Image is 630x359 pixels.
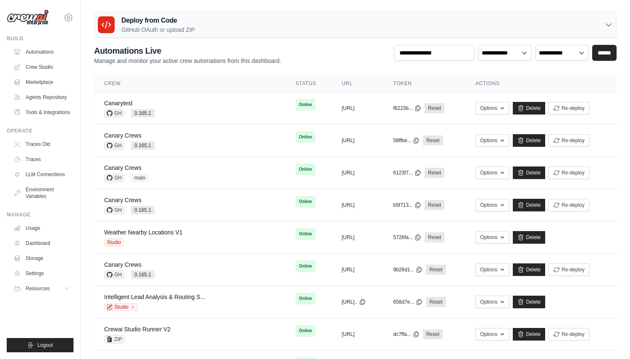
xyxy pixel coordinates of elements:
th: Status [286,75,332,92]
div: Build [7,35,73,42]
a: Weather Nearby Locations V1 [104,229,183,236]
span: GH [104,206,124,214]
a: Reset [426,265,446,275]
a: Reset [425,200,444,210]
button: 658d7e... [393,299,423,305]
span: Online [296,99,315,111]
th: Crew [94,75,286,92]
a: Reset [423,135,443,146]
span: GH [104,174,124,182]
button: Logout [7,338,73,352]
span: Studio [104,238,123,247]
a: Delete [513,102,545,114]
a: Delete [513,296,545,308]
span: Online [296,131,315,143]
span: 0.165.1 [131,141,155,150]
span: GH [104,271,124,279]
a: Marketplace [10,75,73,89]
button: Options [475,134,509,147]
button: Re-deploy [549,102,589,114]
div: Operate [7,127,73,134]
a: Automations [10,45,73,59]
button: Re-deploy [549,328,589,341]
span: Online [296,325,315,337]
button: Re-deploy [549,166,589,179]
span: Online [296,196,315,208]
a: Crewai Studio Runner V2 [104,326,171,333]
th: Token [383,75,465,92]
span: Resources [26,285,50,292]
button: Re-deploy [549,199,589,211]
button: Options [475,199,509,211]
span: main [131,174,149,182]
button: Options [475,296,509,308]
a: Canarytest [104,100,133,107]
a: Delete [513,134,545,147]
button: 6123f7... [393,169,421,176]
a: Environment Variables [10,183,73,203]
a: Dashboard [10,237,73,250]
a: LLM Connections [10,168,73,181]
span: GH [104,141,124,150]
button: 58ffbe... [393,137,420,144]
button: Options [475,231,509,244]
button: b5f713... [393,202,421,208]
span: Logout [37,342,53,349]
a: Reset [425,168,444,178]
a: Settings [10,267,73,280]
a: Delete [513,263,545,276]
button: f6223b... [393,105,421,112]
a: Traces Old [10,138,73,151]
button: Options [475,102,509,114]
a: Canary Crews [104,261,142,268]
a: Canary Crews [104,197,142,203]
a: Storage [10,252,73,265]
button: Options [475,166,509,179]
button: 5726fa... [393,234,421,241]
div: Manage [7,211,73,218]
a: Agents Repository [10,91,73,104]
a: Canary Crews [104,132,142,139]
a: Delete [513,166,545,179]
span: Online [296,228,315,240]
a: Reset [425,103,444,113]
span: ZIP [104,335,125,343]
span: GH [104,109,124,117]
span: 0.165.1 [131,271,155,279]
th: URL [331,75,383,92]
button: Options [475,328,509,341]
button: 9b26d1... [393,266,423,273]
button: dc7ffa... [393,331,419,338]
span: 0.165.1 [131,206,155,214]
h2: Automations Live [94,45,281,57]
a: Intelligent Lead Analysis & Routing S... [104,294,205,300]
a: Reset [423,329,443,339]
p: GitHub OAuth or upload ZIP [121,26,195,34]
span: Online [296,260,315,272]
a: Traces [10,153,73,166]
a: Delete [513,231,545,244]
button: Options [475,263,509,276]
a: Studio [104,303,138,311]
h3: Deploy from Code [121,16,195,26]
a: Reset [425,232,444,242]
a: Crew Studio [10,60,73,74]
button: Re-deploy [549,134,589,147]
button: Re-deploy [549,263,589,276]
span: 0.165.1 [131,109,155,117]
a: Tools & Integrations [10,106,73,119]
th: Actions [465,75,617,92]
button: Resources [10,282,73,295]
a: Reset [426,297,446,307]
img: Logo [7,10,49,26]
span: Online [296,164,315,175]
a: Canary Crews [104,164,142,171]
a: Delete [513,328,545,341]
a: Usage [10,221,73,235]
p: Manage and monitor your active crew automations from this dashboard. [94,57,281,65]
a: Delete [513,199,545,211]
span: Online [296,293,315,304]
